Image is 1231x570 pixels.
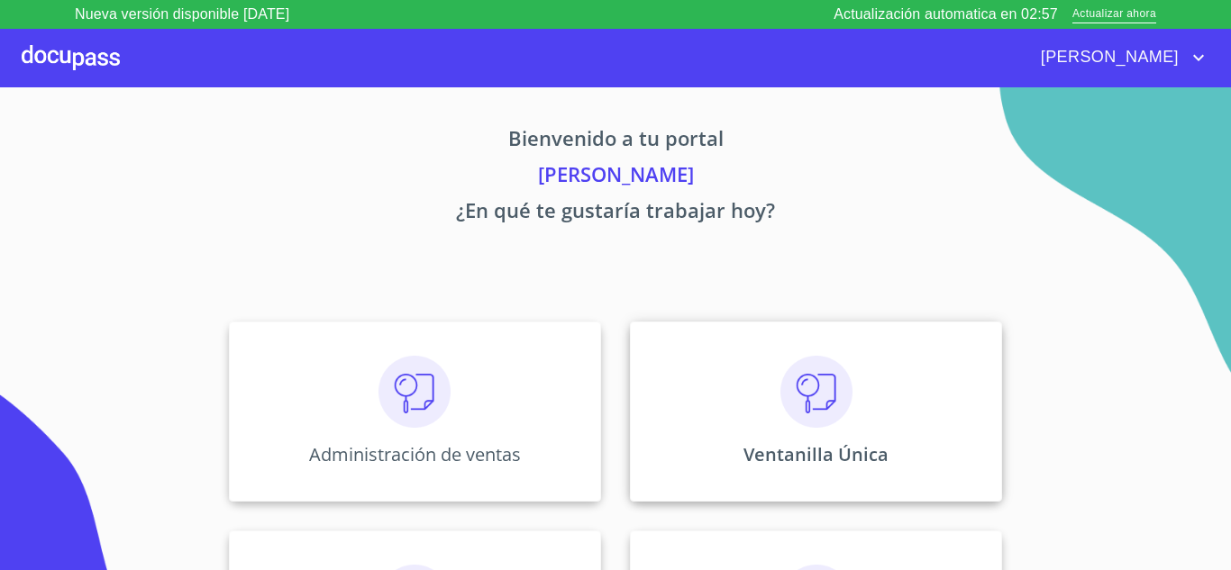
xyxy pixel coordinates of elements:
p: [PERSON_NAME] [60,159,1171,195]
button: account of current user [1027,43,1209,72]
img: consulta.png [378,356,451,428]
p: Nueva versión disponible [DATE] [75,4,289,25]
p: Administración de ventas [309,442,521,466]
span: Actualizar ahora [1072,5,1156,24]
p: Ventanilla Única [743,442,889,466]
p: Actualización automatica en 02:57 [834,4,1058,25]
p: Bienvenido a tu portal [60,123,1171,159]
img: consulta.png [780,356,853,428]
p: ¿En qué te gustaría trabajar hoy? [60,195,1171,231]
span: [PERSON_NAME] [1027,43,1188,72]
